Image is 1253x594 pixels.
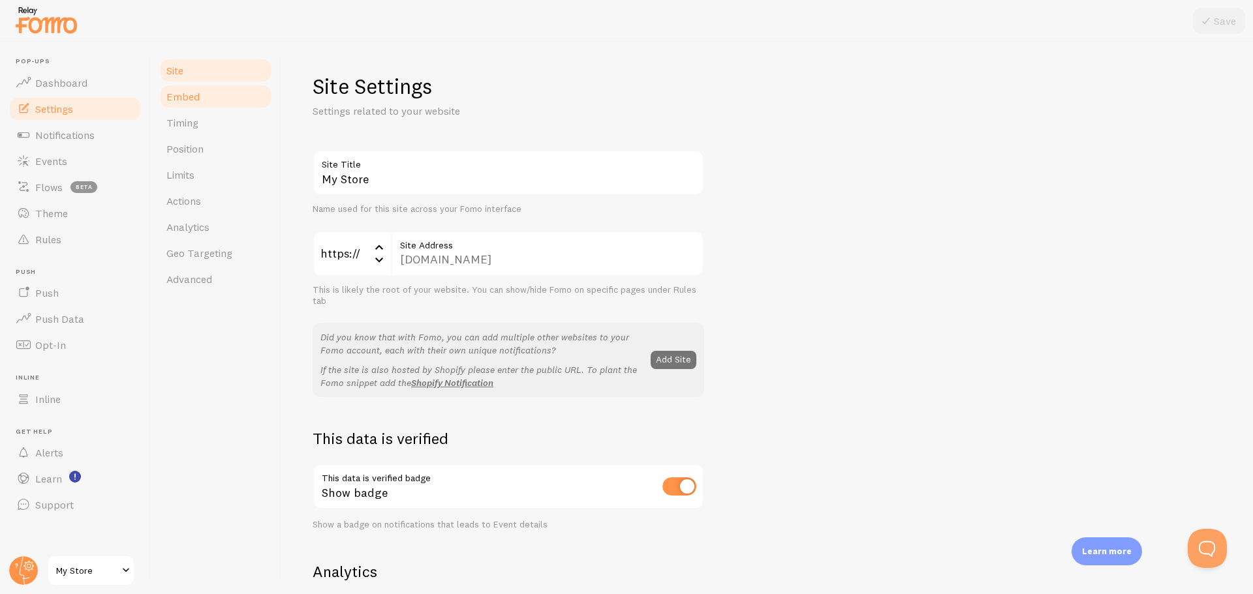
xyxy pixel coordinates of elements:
a: Push [8,280,142,306]
p: Learn more [1082,545,1132,557]
span: Geo Targeting [166,246,232,260]
span: Flows [35,181,63,194]
a: Actions [159,188,273,214]
span: Get Help [16,428,142,436]
iframe: Help Scout Beacon - Open [1188,529,1227,568]
a: Timing [159,110,273,136]
a: Events [8,148,142,174]
span: Opt-In [35,338,66,351]
a: Inline [8,386,142,412]
span: Push [35,286,59,299]
a: Opt-In [8,332,142,358]
span: Pop-ups [16,57,142,66]
button: Add Site [651,351,696,369]
span: beta [70,181,97,193]
span: Rules [35,233,61,246]
span: Push Data [35,312,84,325]
svg: <p>Watch New Feature Tutorials!</p> [69,471,81,483]
a: Flows beta [8,174,142,200]
span: Actions [166,194,201,207]
img: fomo-relay-logo-orange.svg [14,3,79,37]
h2: Analytics [313,561,704,582]
span: Embed [166,90,200,103]
a: Alerts [8,439,142,466]
a: Support [8,492,142,518]
a: Shopify Notification [411,377,493,389]
span: Support [35,498,74,511]
span: Dashboard [35,76,87,89]
a: My Store [47,555,135,586]
a: Site [159,57,273,83]
h1: Site Settings [313,73,704,100]
div: https:// [313,231,391,276]
a: Theme [8,200,142,226]
div: Show badge [313,464,704,511]
span: Site [166,64,183,77]
a: Advanced [159,266,273,292]
span: Learn [35,472,62,485]
span: Advanced [166,273,212,286]
span: Events [35,155,67,168]
a: Dashboard [8,70,142,96]
span: Notifications [35,128,95,141]
label: Site Address [391,231,704,253]
div: This is likely the root of your website. You can show/hide Fomo on specific pages under Rules tab [313,284,704,307]
a: Limits [159,162,273,188]
span: My Store [56,563,118,578]
span: Analytics [166,220,209,233]
span: Timing [166,116,198,129]
a: Embed [159,83,273,110]
a: Settings [8,96,142,122]
span: Alerts [35,446,63,459]
a: Rules [8,226,142,252]
a: Geo Targeting [159,240,273,266]
span: Position [166,142,204,155]
h2: This data is verified [313,428,704,449]
label: Site Title [313,150,704,172]
span: Theme [35,207,68,220]
span: Inline [35,393,61,406]
div: Show a badge on notifications that leads to Event details [313,519,704,531]
span: Limits [166,168,194,181]
p: Did you know that with Fomo, you can add multiple other websites to your Fomo account, each with ... [320,331,643,357]
a: Push Data [8,306,142,332]
span: Inline [16,374,142,382]
a: Analytics [159,214,273,240]
a: Position [159,136,273,162]
div: Name used for this site across your Fomo interface [313,203,704,215]
span: Settings [35,102,73,115]
p: Settings related to your website [313,104,626,119]
p: If the site is also hosted by Shopify please enter the public URL. To plant the Fomo snippet add the [320,363,643,389]
a: Learn [8,466,142,492]
div: Learn more [1072,537,1142,565]
a: Notifications [8,122,142,148]
span: Push [16,268,142,276]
